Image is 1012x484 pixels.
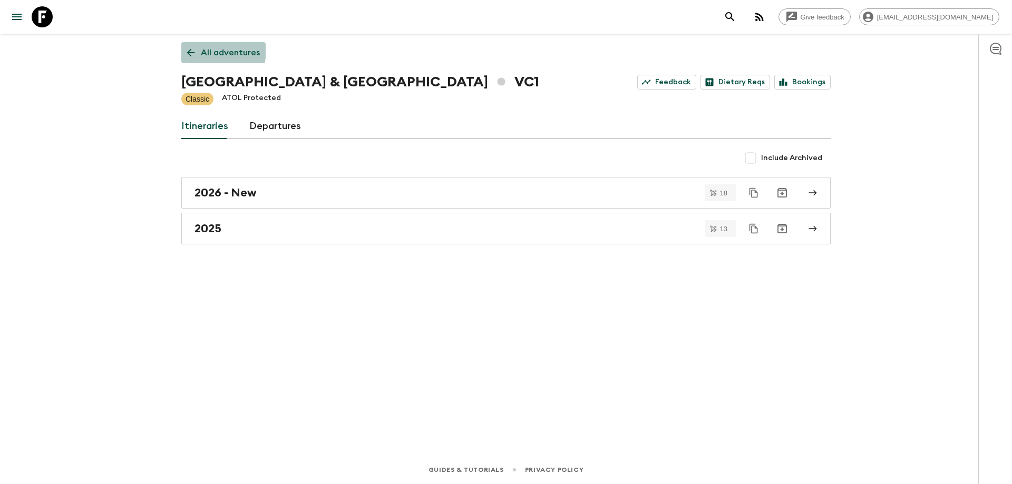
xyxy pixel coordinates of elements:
[779,8,851,25] a: Give feedback
[637,75,696,90] a: Feedback
[201,46,260,59] p: All adventures
[714,190,734,196] span: 18
[181,42,266,63] a: All adventures
[181,114,228,139] a: Itineraries
[871,13,999,21] span: [EMAIL_ADDRESS][DOMAIN_NAME]
[6,6,27,27] button: menu
[795,13,850,21] span: Give feedback
[429,464,504,476] a: Guides & Tutorials
[181,72,539,93] h1: [GEOGRAPHIC_DATA] & [GEOGRAPHIC_DATA] VC1
[249,114,301,139] a: Departures
[761,153,822,163] span: Include Archived
[772,218,793,239] button: Archive
[222,93,281,105] p: ATOL Protected
[719,6,741,27] button: search adventures
[525,464,583,476] a: Privacy Policy
[194,186,257,200] h2: 2026 - New
[774,75,831,90] a: Bookings
[186,94,209,104] p: Classic
[772,182,793,203] button: Archive
[744,183,763,202] button: Duplicate
[714,225,734,232] span: 13
[859,8,999,25] div: [EMAIL_ADDRESS][DOMAIN_NAME]
[700,75,770,90] a: Dietary Reqs
[181,177,831,209] a: 2026 - New
[181,213,831,244] a: 2025
[194,222,221,235] h2: 2025
[744,219,763,238] button: Duplicate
